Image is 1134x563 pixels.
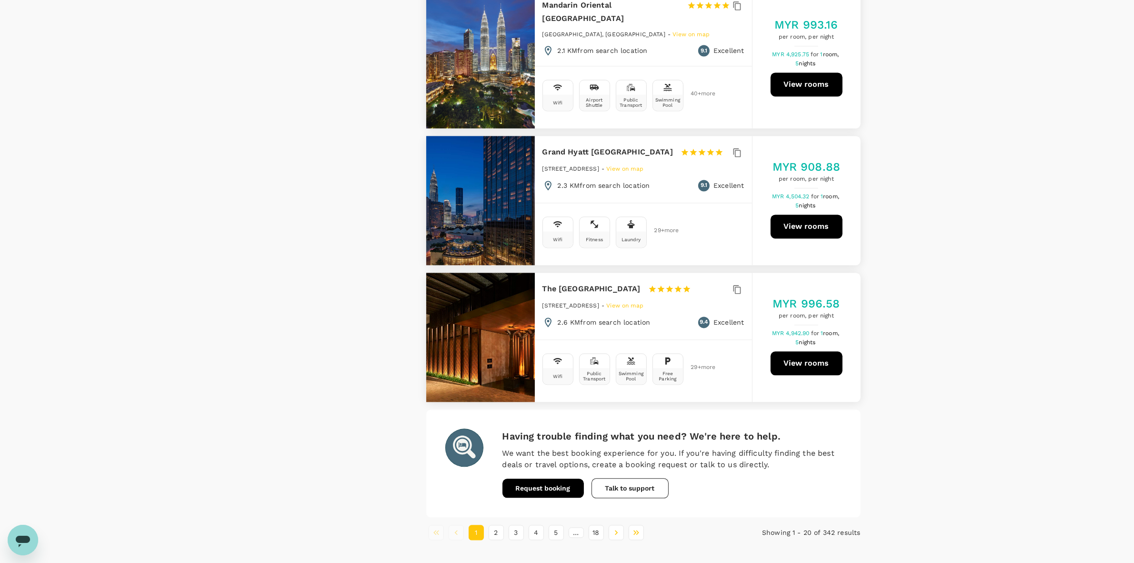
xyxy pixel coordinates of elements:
[426,525,716,540] nav: pagination navigation
[558,317,651,327] p: 2.6 KM from search location
[799,339,816,346] span: nights
[602,165,606,172] span: -
[691,91,705,97] span: 40 + more
[821,193,841,200] span: 1
[811,193,821,200] span: for
[606,165,643,172] span: View on map
[795,202,817,209] span: 5
[609,525,624,540] button: Go to next page
[606,302,643,309] span: View on map
[502,448,842,471] p: We want the best booking experience for you. If you're having difficulty finding the best deals o...
[691,364,705,370] span: 29 + more
[713,181,744,190] p: Excellent
[553,374,563,379] div: Wifi
[489,525,504,540] button: Go to page 2
[542,31,665,38] span: [GEOGRAPHIC_DATA], [GEOGRAPHIC_DATA]
[811,330,821,337] span: for
[773,174,841,184] span: per room, per night
[582,371,608,381] div: Public Transport
[502,429,842,444] h6: Having trouble finding what you need? We're here to help.
[821,330,841,337] span: 1
[558,181,650,190] p: 2.3 KM from search location
[668,31,672,38] span: -
[542,145,673,159] h6: Grand Hyatt [GEOGRAPHIC_DATA]
[542,165,599,172] span: [STREET_ADDRESS]
[672,30,710,38] a: View on map
[771,215,843,238] button: View rooms
[701,181,707,190] span: 9.1
[553,100,563,105] div: Wifi
[618,97,644,108] div: Public Transport
[502,479,584,498] button: Request booking
[655,371,681,381] div: Free Parking
[715,528,860,537] p: Showing 1 - 20 of 342 results
[569,527,584,538] div: …
[589,525,604,540] button: Go to page 18
[795,60,817,67] span: 5
[823,330,839,337] span: room,
[774,32,838,42] span: per room, per night
[592,478,669,498] button: Talk to support
[772,193,811,200] span: MYR 4,504.32
[773,159,841,174] h5: MYR 908.88
[713,46,744,55] p: Excellent
[701,46,707,56] span: 9.1
[700,317,708,327] span: 9.4
[606,301,643,309] a: View on map
[773,296,840,311] h5: MYR 996.58
[823,51,839,58] span: room,
[811,51,820,58] span: for
[655,97,681,108] div: Swimming Pool
[773,311,840,321] span: per room, per night
[772,330,811,337] span: MYR 4,942.90
[795,339,817,346] span: 5
[771,351,843,375] button: View rooms
[549,525,564,540] button: Go to page 5
[558,46,648,55] p: 2.1 KM from search location
[654,227,669,234] span: 29 + more
[799,202,816,209] span: nights
[823,193,839,200] span: room,
[774,17,838,32] h5: MYR 993.16
[618,371,644,381] div: Swimming Pool
[799,60,816,67] span: nights
[553,237,563,242] div: Wifi
[8,525,38,555] iframe: Button to launch messaging window
[772,51,811,58] span: MYR 4,925.75
[622,237,641,242] div: Laundry
[582,97,608,108] div: Airport Shuttle
[586,237,603,242] div: Fitness
[542,282,641,296] h6: The [GEOGRAPHIC_DATA]
[529,525,544,540] button: Go to page 4
[771,72,843,96] button: View rooms
[672,31,710,38] span: View on map
[542,302,599,309] span: [STREET_ADDRESS]
[602,302,606,309] span: -
[509,525,524,540] button: Go to page 3
[713,317,744,327] p: Excellent
[821,51,841,58] span: 1
[629,525,644,540] button: Go to last page
[606,164,643,172] a: View on map
[469,525,484,540] button: page 1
